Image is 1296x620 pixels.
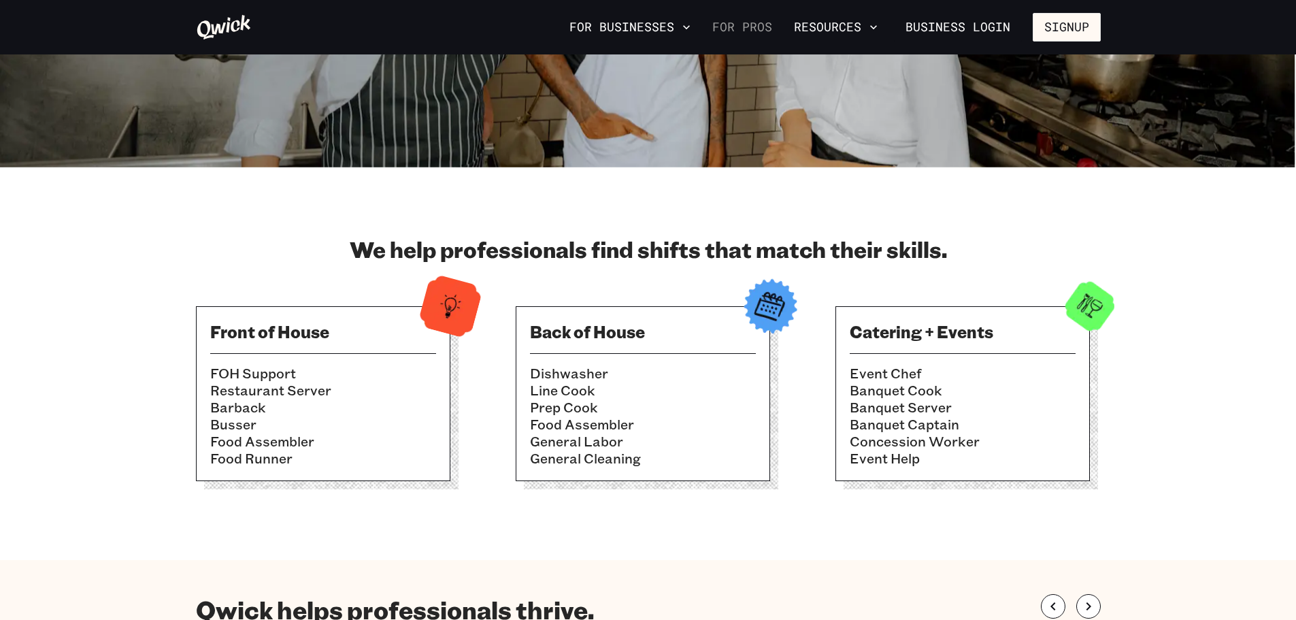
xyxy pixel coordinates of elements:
li: Event Chef [850,365,1076,382]
li: Dishwasher [530,365,756,382]
li: Line Cook [530,382,756,399]
h3: Back of House [530,321,756,342]
h3: Catering + Events [850,321,1076,342]
li: General Labor [530,433,756,450]
li: Prep Cook [530,399,756,416]
li: Food Assembler [210,433,436,450]
li: Food Assembler [530,416,756,433]
a: Business Login [894,13,1022,42]
li: Restaurant Server [210,382,436,399]
li: General Cleaning [530,450,756,467]
h2: We help professionals find shifts that match their skills. [196,235,1101,263]
button: Signup [1033,13,1101,42]
li: Banquet Cook [850,382,1076,399]
button: Resources [788,16,883,39]
li: Event Help [850,450,1076,467]
a: For Pros [707,16,778,39]
li: Banquet Server [850,399,1076,416]
li: FOH Support [210,365,436,382]
li: Barback [210,399,436,416]
li: Concession Worker [850,433,1076,450]
li: Food Runner [210,450,436,467]
li: Banquet Captain [850,416,1076,433]
li: Busser [210,416,436,433]
h3: Front of House [210,321,436,342]
button: For Businesses [564,16,696,39]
